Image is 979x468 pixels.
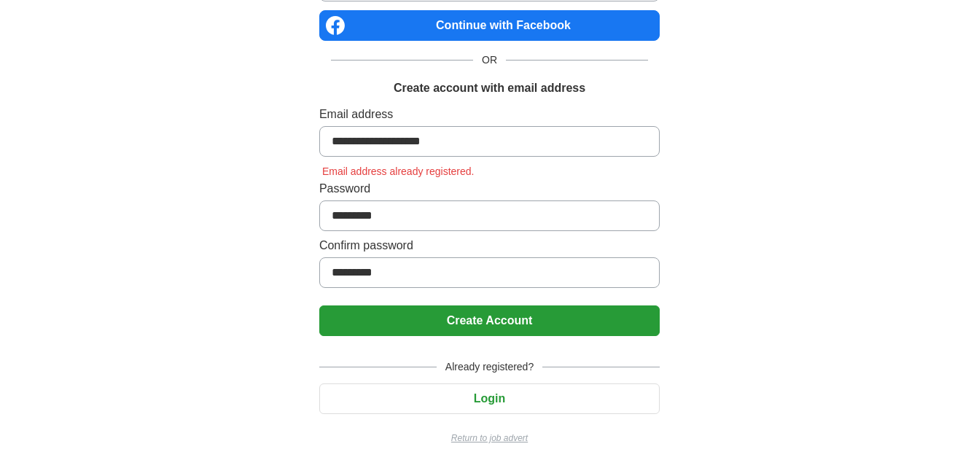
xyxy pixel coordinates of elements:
label: Password [319,180,660,198]
a: Continue with Facebook [319,10,660,41]
span: OR [473,52,506,68]
span: Already registered? [437,359,542,375]
span: Email address already registered. [319,165,477,177]
button: Create Account [319,305,660,336]
button: Login [319,383,660,414]
a: Login [319,392,660,405]
h1: Create account with email address [394,79,585,97]
label: Confirm password [319,237,660,254]
label: Email address [319,106,660,123]
a: Return to job advert [319,432,660,445]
